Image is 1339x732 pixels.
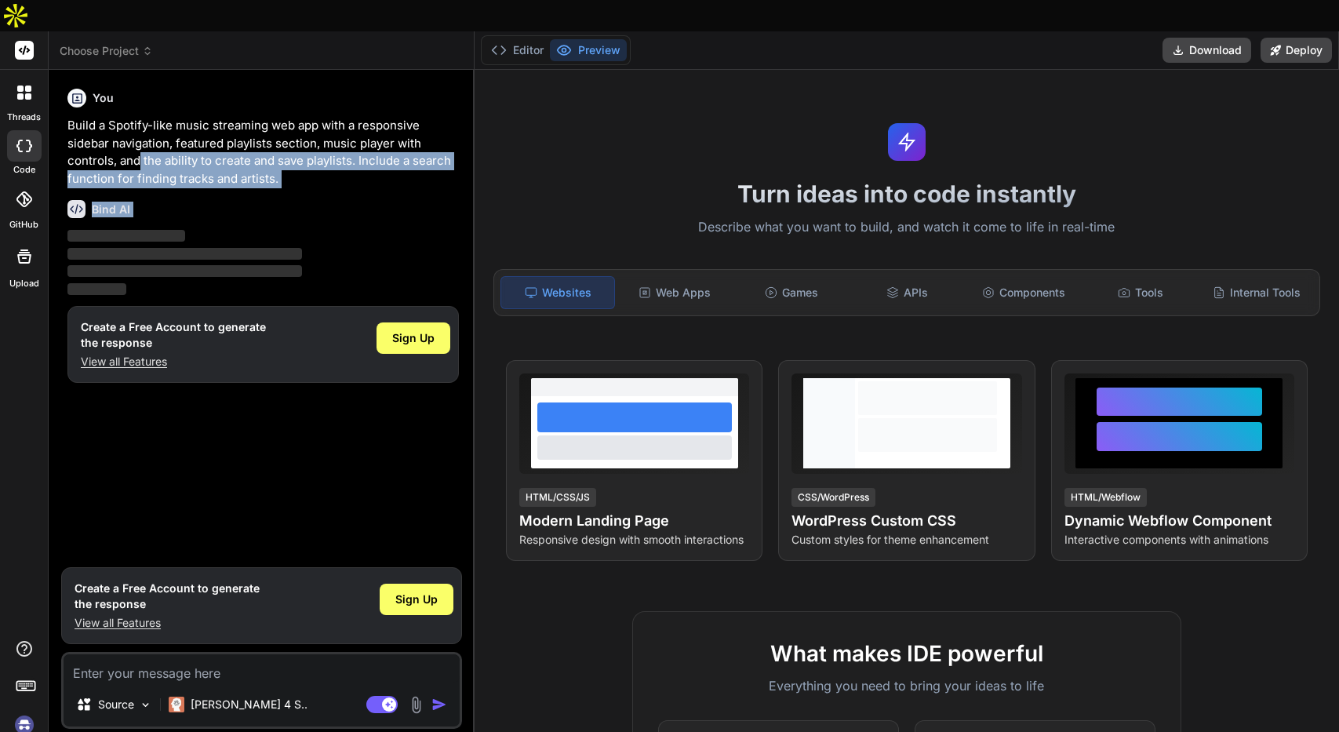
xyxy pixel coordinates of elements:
[395,592,438,607] span: Sign Up
[7,111,41,124] label: threads
[407,696,425,714] img: attachment
[1064,488,1147,507] div: HTML/Webflow
[75,581,260,612] h1: Create a Free Account to generate the response
[734,276,847,309] div: Games
[75,615,260,631] p: View all Features
[519,510,749,532] h4: Modern Landing Page
[519,488,596,507] div: HTML/CSS/JS
[67,265,302,277] span: ‌
[431,697,447,712] img: icon
[13,163,35,177] label: code
[519,532,749,548] p: Responsive design with smooth interactions
[1083,276,1196,309] div: Tools
[658,676,1155,695] p: Everything you need to bring your ideas to life
[550,39,627,61] button: Preview
[618,276,731,309] div: Web Apps
[1261,38,1332,63] button: Deploy
[484,180,1330,208] h1: Turn ideas into code instantly
[484,217,1330,238] p: Describe what you want to build, and watch it come to life in real-time
[1064,510,1294,532] h4: Dynamic Webflow Component
[851,276,964,309] div: APIs
[81,319,266,351] h1: Create a Free Account to generate the response
[81,354,266,370] p: View all Features
[139,698,152,712] img: Pick Models
[169,697,184,712] img: Claude 4 Sonnet
[191,697,307,712] p: [PERSON_NAME] 4 S..
[392,330,435,346] span: Sign Up
[791,532,1021,548] p: Custom styles for theme enhancement
[967,276,1080,309] div: Components
[98,697,134,712] p: Source
[1064,532,1294,548] p: Interactive components with animations
[67,230,185,242] span: ‌
[67,117,459,188] p: Build a Spotify-like music streaming web app with a responsive sidebar navigation, featured playl...
[60,43,153,59] span: Choose Project
[1163,38,1251,63] button: Download
[67,283,126,295] span: ‌
[500,276,615,309] div: Websites
[658,637,1155,670] h2: What makes IDE powerful
[92,202,130,217] h6: Bind AI
[791,488,875,507] div: CSS/WordPress
[67,248,302,260] span: ‌
[791,510,1021,532] h4: WordPress Custom CSS
[93,90,114,106] h6: You
[485,39,550,61] button: Editor
[9,218,38,231] label: GitHub
[9,277,39,290] label: Upload
[1200,276,1313,309] div: Internal Tools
